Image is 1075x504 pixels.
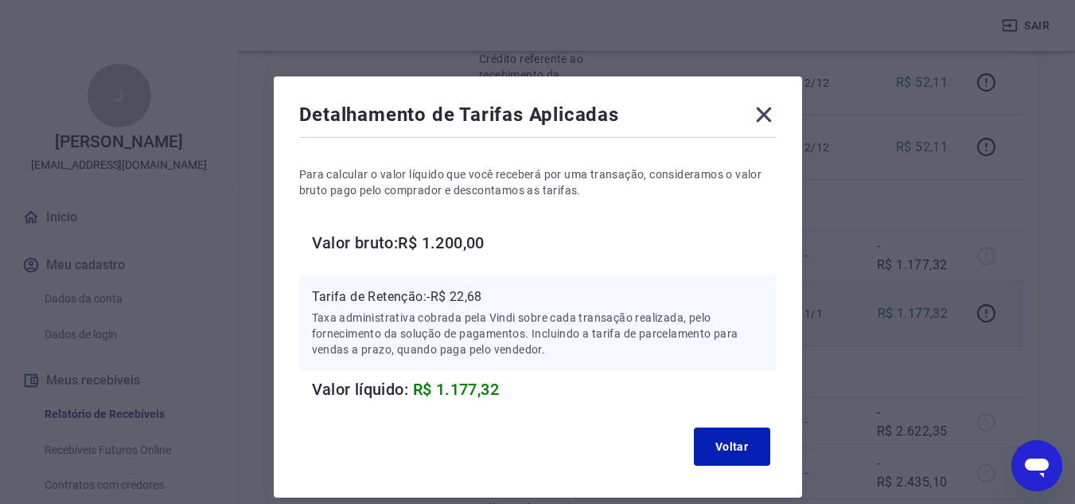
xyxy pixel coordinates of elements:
button: Voltar [694,428,770,466]
p: Taxa administrativa cobrada pela Vindi sobre cada transação realizada, pelo fornecimento da soluç... [312,310,764,357]
div: Detalhamento de Tarifas Aplicadas [299,102,777,134]
h6: Valor bruto: R$ 1.200,00 [312,230,777,256]
p: Tarifa de Retenção: -R$ 22,68 [312,287,764,307]
span: R$ 1.177,32 [413,380,499,399]
iframe: Botão para abrir a janela de mensagens [1011,440,1062,491]
h6: Valor líquido: [312,377,777,402]
p: Para calcular o valor líquido que você receberá por uma transação, consideramos o valor bruto pag... [299,166,777,198]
